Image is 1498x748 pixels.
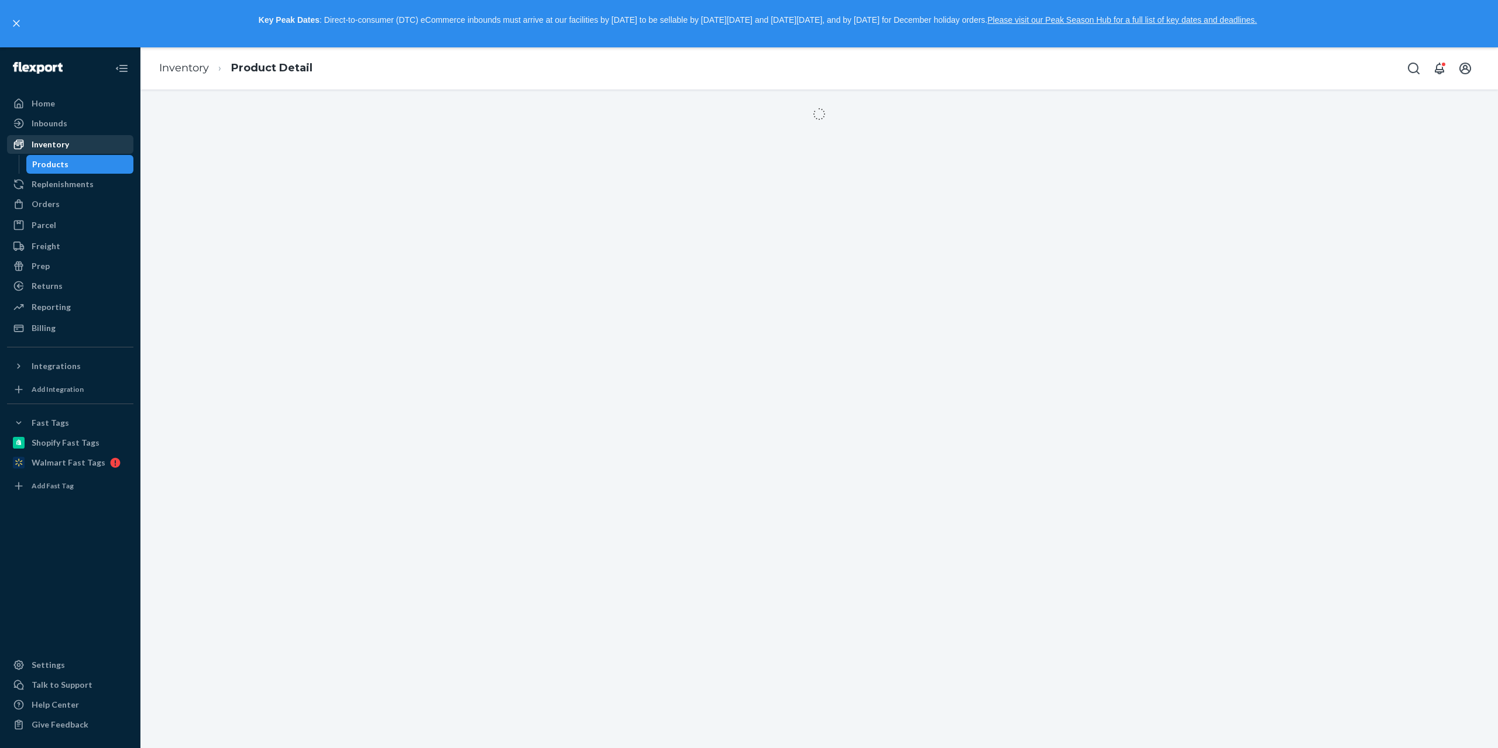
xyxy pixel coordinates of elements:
[32,260,50,272] div: Prep
[7,695,133,714] a: Help Center
[28,11,1487,30] p: : Direct-to-consumer (DTC) eCommerce inbounds must arrive at our facilities by [DATE] to be sella...
[32,280,63,292] div: Returns
[32,139,69,150] div: Inventory
[7,135,133,154] a: Inventory
[7,195,133,213] a: Orders
[32,659,65,671] div: Settings
[11,18,22,29] button: close,
[7,175,133,194] a: Replenishments
[32,679,92,691] div: Talk to Support
[7,413,133,432] button: Fast Tags
[110,57,133,80] button: Close Navigation
[32,301,71,313] div: Reporting
[7,319,133,337] a: Billing
[32,437,99,449] div: Shopify Fast Tags
[7,675,133,694] a: Talk to Support
[32,322,56,334] div: Billing
[32,178,94,190] div: Replenishments
[32,457,105,468] div: Walmart Fast Tags
[259,15,319,25] strong: Key Peak Dates
[26,155,134,174] a: Products
[150,51,322,85] ol: breadcrumbs
[32,219,56,231] div: Parcel
[32,699,79,711] div: Help Center
[7,453,133,472] a: Walmart Fast Tags
[7,257,133,275] a: Prep
[32,481,74,491] div: Add Fast Tag
[32,198,60,210] div: Orders
[159,61,209,74] a: Inventory
[32,98,55,109] div: Home
[1428,57,1451,80] button: Open notifications
[32,158,68,170] div: Products
[7,357,133,375] button: Integrations
[32,360,81,372] div: Integrations
[32,384,84,394] div: Add Integration
[7,237,133,256] a: Freight
[231,61,312,74] a: Product Detail
[7,298,133,316] a: Reporting
[13,62,63,74] img: Flexport logo
[7,433,133,452] a: Shopify Fast Tags
[7,380,133,399] a: Add Integration
[1454,57,1477,80] button: Open account menu
[7,277,133,295] a: Returns
[32,719,88,730] div: Give Feedback
[987,15,1257,25] a: Please visit our Peak Season Hub for a full list of key dates and deadlines.
[7,216,133,235] a: Parcel
[32,240,60,252] div: Freight
[1402,57,1425,80] button: Open Search Box
[7,656,133,674] a: Settings
[7,94,133,113] a: Home
[32,417,69,429] div: Fast Tags
[7,715,133,734] button: Give Feedback
[7,477,133,495] a: Add Fast Tag
[7,114,133,133] a: Inbounds
[32,118,67,129] div: Inbounds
